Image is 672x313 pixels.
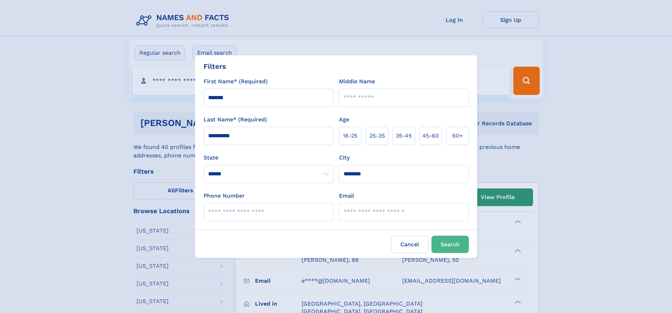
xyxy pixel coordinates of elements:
button: Search [431,236,469,253]
span: 25‑35 [369,132,385,140]
label: City [339,154,350,162]
label: State [204,154,333,162]
label: Age [339,115,349,124]
label: First Name* (Required) [204,77,268,86]
span: 60+ [452,132,463,140]
span: 18‑25 [343,132,357,140]
label: Last Name* (Required) [204,115,267,124]
label: Email [339,192,354,200]
span: 45‑60 [422,132,439,140]
label: Cancel [391,236,429,253]
label: Middle Name [339,77,375,86]
label: Phone Number [204,192,245,200]
span: 35‑45 [396,132,412,140]
div: Filters [204,61,226,72]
